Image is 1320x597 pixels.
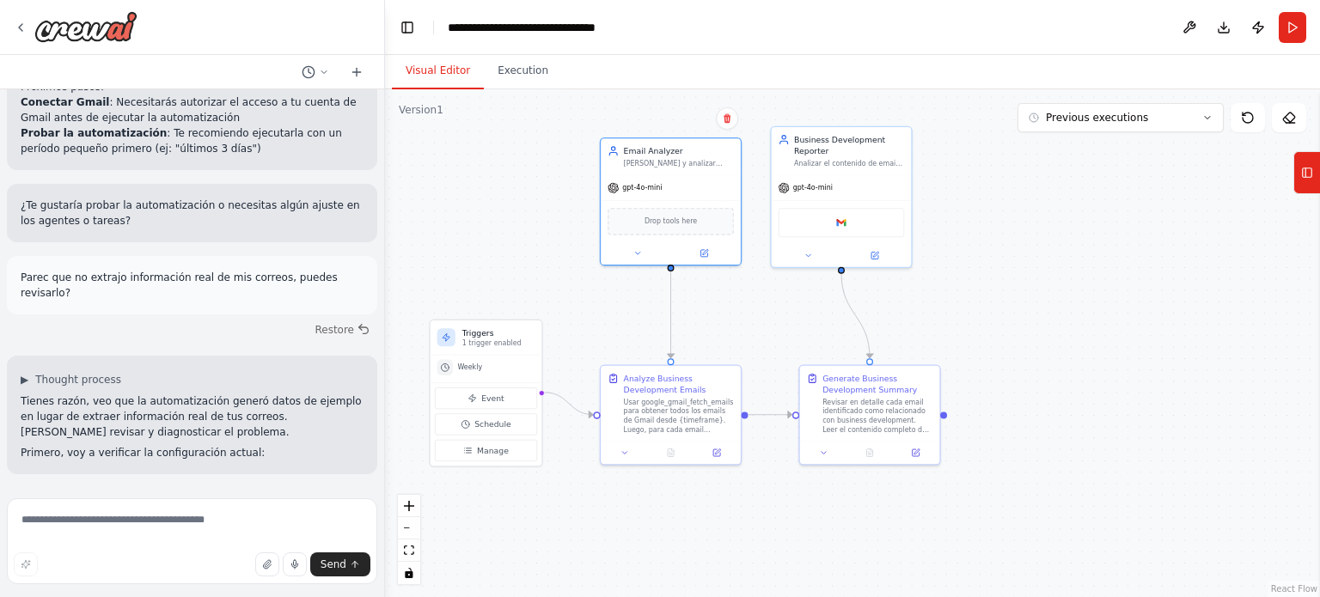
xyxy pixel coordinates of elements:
[842,249,907,263] button: Open in side panel
[448,19,650,36] nav: breadcrumb
[21,198,364,228] p: ¿Te gustaría probar la automatización o necesitas algún ajuste en los agentes o tareas?
[395,15,419,40] button: Hide left sidebar
[822,398,932,434] div: Revisar en detalle cada email identificado como relacionado con business development. Leer el con...
[798,365,940,466] div: Generate Business Development SummaryRevisar en detalle cada email identificado como relacionado ...
[435,440,537,461] button: Manage
[834,216,848,229] img: Google gmail
[21,373,121,387] button: ▶Thought process
[665,271,676,358] g: Edge from 9705c65e-57a1-4c34-aaf6-d549e802a35a to 59b681d8-c2b9-42f5-98c7-d01701cf0b8c
[645,216,697,227] span: Drop tools here
[21,270,364,301] p: Parec que no extrajo información real de mis correos, puedes revisarlo?
[462,338,535,348] p: 1 trigger enabled
[477,445,509,456] span: Manage
[462,327,535,338] h3: Triggers
[398,495,420,584] div: React Flow controls
[545,387,593,420] g: Edge from triggers to 59b681d8-c2b9-42f5-98c7-d01701cf0b8c
[896,446,935,460] button: Open in side panel
[398,495,420,517] button: zoom in
[474,418,511,429] span: Schedule
[835,273,875,358] g: Edge from 5aa39f07-0d0b-445b-8d37-a2a5293da1c4 to 0d26ac61-0f15-4419-bcd8-0c5a6705c8e1
[429,320,542,467] div: Triggers1 trigger enabledWeeklyEventScheduleManage
[600,137,742,266] div: Email Analyzer[PERSON_NAME] y analizar todos los emails de {timeframe} en Gmail para identificar ...
[308,318,377,342] button: Restore
[398,539,420,562] button: fit view
[21,445,364,460] p: Primero, voy a verificar la configuración actual:
[1271,584,1317,594] a: React Flow attribution
[794,159,904,168] div: Analizar el contenido de emails relacionados con business development y generar un resumen comple...
[398,562,420,584] button: toggle interactivity
[21,373,28,387] span: ▶
[647,446,695,460] button: No output available
[295,62,336,82] button: Switch to previous chat
[624,145,734,156] div: Email Analyzer
[697,446,736,460] button: Open in side panel
[793,183,833,192] span: gpt-4o-mini
[624,159,734,168] div: [PERSON_NAME] y analizar todos los emails de {timeframe} en Gmail para identificar aquellos relac...
[484,53,562,89] button: Execution
[21,393,364,440] p: Tienes razón, veo que la automatización generó datos de ejemplo en lugar de extraer información r...
[672,247,736,260] button: Open in side panel
[435,387,537,409] button: Event
[770,126,912,268] div: Business Development ReporterAnalizar el contenido de emails relacionados con business developmen...
[622,183,662,192] span: gpt-4o-mini
[321,557,346,571] span: Send
[21,127,167,139] strong: Probar la automatización
[716,107,738,130] button: Delete node
[794,134,904,156] div: Business Development Reporter
[822,373,932,395] div: Generate Business Development Summary
[310,552,370,576] button: Send
[749,409,792,420] g: Edge from 59b681d8-c2b9-42f5-98c7-d01701cf0b8c to 0d26ac61-0f15-4419-bcd8-0c5a6705c8e1
[457,363,482,373] span: Weekly
[34,11,137,42] img: Logo
[255,552,279,576] button: Upload files
[392,53,484,89] button: Visual Editor
[21,94,364,125] li: : Necesitarás autorizar el acceso a tu cuenta de Gmail antes de ejecutar la automatización
[399,103,443,117] div: Version 1
[846,446,894,460] button: No output available
[624,373,734,395] div: Analyze Business Development Emails
[1017,103,1224,132] button: Previous executions
[21,96,109,108] strong: Conectar Gmail
[14,552,38,576] button: Improve this prompt
[35,373,121,387] span: Thought process
[398,517,420,539] button: zoom out
[624,398,734,434] div: Usar google_gmail_fetch_emails para obtener todos los emails de Gmail desde {timeframe}. Luego, p...
[1046,111,1148,125] span: Previous executions
[21,125,364,156] li: : Te recomiendo ejecutarla con un período pequeño primero (ej: "últimos 3 días")
[481,393,504,404] span: Event
[600,365,742,466] div: Analyze Business Development EmailsUsar google_gmail_fetch_emails para obtener todos los emails d...
[435,413,537,435] button: Schedule
[283,552,307,576] button: Click to speak your automation idea
[343,62,370,82] button: Start a new chat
